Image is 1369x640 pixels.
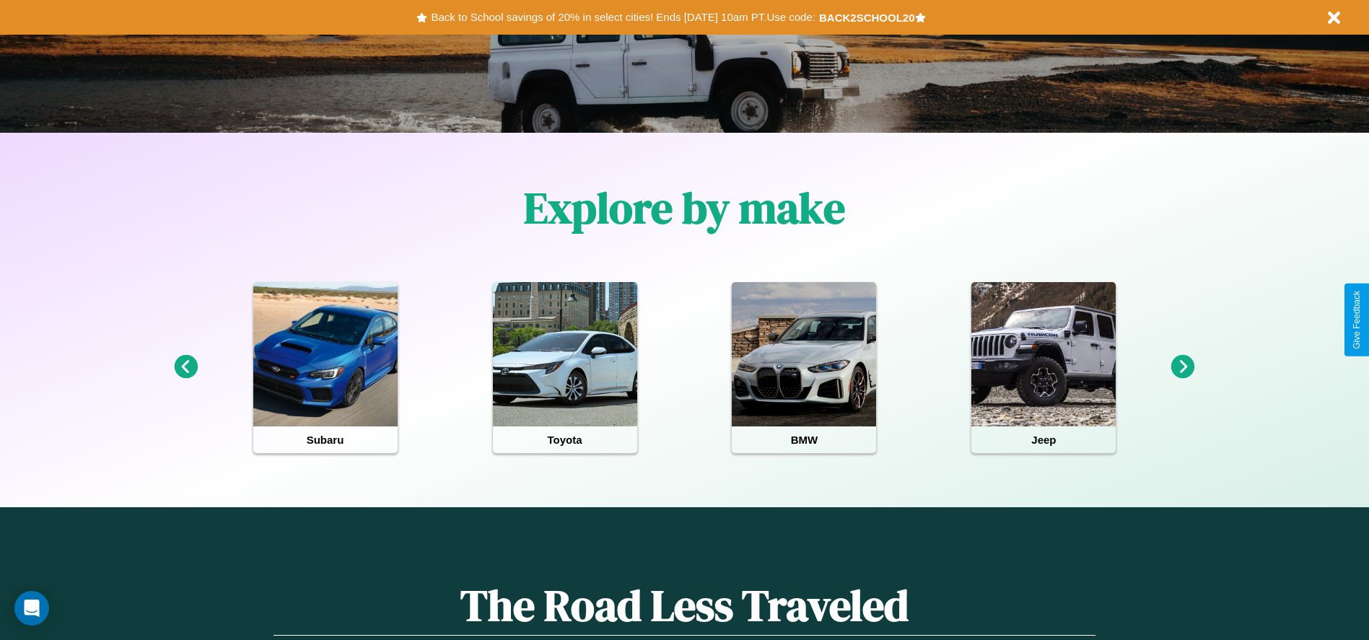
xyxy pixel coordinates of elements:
h4: Toyota [493,426,637,453]
div: Open Intercom Messenger [14,591,49,626]
button: Back to School savings of 20% in select cities! Ends [DATE] 10am PT.Use code: [427,7,818,27]
h4: Subaru [253,426,398,453]
h4: Jeep [971,426,1116,453]
h1: Explore by make [524,178,845,237]
b: BACK2SCHOOL20 [819,12,915,24]
h4: BMW [732,426,876,453]
h1: The Road Less Traveled [274,576,1095,636]
div: Give Feedback [1352,291,1362,349]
